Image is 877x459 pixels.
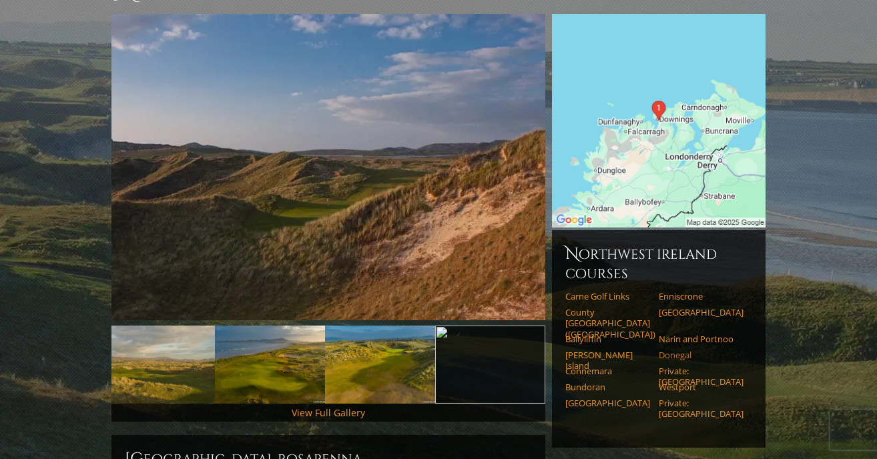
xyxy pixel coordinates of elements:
[292,406,365,419] a: View Full Gallery
[565,307,650,340] a: County [GEOGRAPHIC_DATA] ([GEOGRAPHIC_DATA])
[659,366,744,388] a: Private: [GEOGRAPHIC_DATA]
[565,366,650,376] a: Connemara
[659,291,744,302] a: Enniscrone
[565,382,650,392] a: Bundoran
[565,350,650,372] a: [PERSON_NAME] Island
[565,244,752,283] h6: Northwest Ireland Courses
[659,398,744,420] a: Private: [GEOGRAPHIC_DATA]
[565,291,650,302] a: Carne Golf Links
[659,307,744,318] a: [GEOGRAPHIC_DATA]
[659,382,744,392] a: Westport
[565,398,650,408] a: [GEOGRAPHIC_DATA]
[659,334,744,344] a: Narin and Portnoo
[565,334,650,344] a: Ballyliffin
[552,14,766,227] img: Google Map of Rosapenna, F92 PN73, Co. Donegal, Ireland
[659,350,744,360] a: Donegal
